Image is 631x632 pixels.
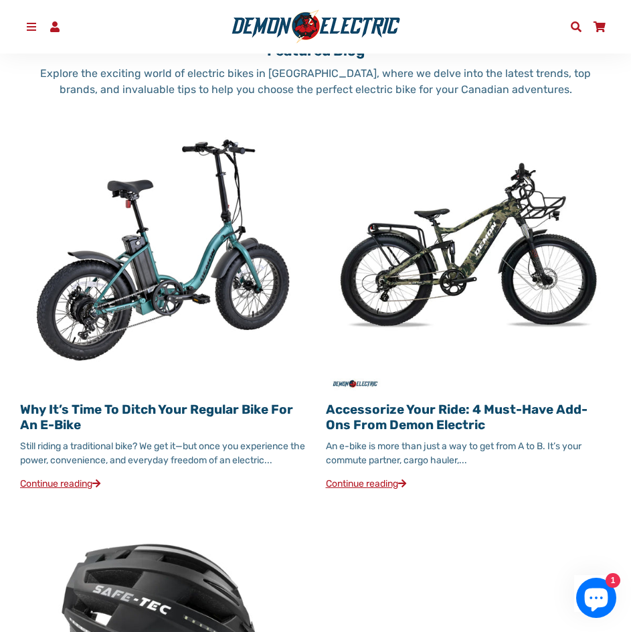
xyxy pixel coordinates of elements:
a: Continue reading [20,478,100,489]
div: Still riding a traditional bike? We get it—but once you experience the power, convenience, and ev... [20,439,306,467]
div: An e-bike is more than just a way to get from A to B. It’s your commute partner, cargo hauler,... [326,439,612,467]
img: Accessorize Your Ride: 4 Must-Have Add-Ons from Demon Electric [326,107,612,393]
p: Explore the exciting world of electric bikes in [GEOGRAPHIC_DATA], where we delve into the latest... [20,66,611,98]
a: Why It’s Time to Ditch Your Regular Bike for an E-Bike [20,402,293,432]
img: Demon Electric logo [227,9,405,44]
inbox-online-store-chat: Shopify online store chat [572,578,620,621]
a: Continue reading [326,478,406,489]
a: Accessorize Your Ride: 4 Must-Have Add-Ons from Demon Electric [326,402,588,432]
img: Why It’s Time to Ditch Your Regular Bike for an E-Bike [20,107,306,393]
